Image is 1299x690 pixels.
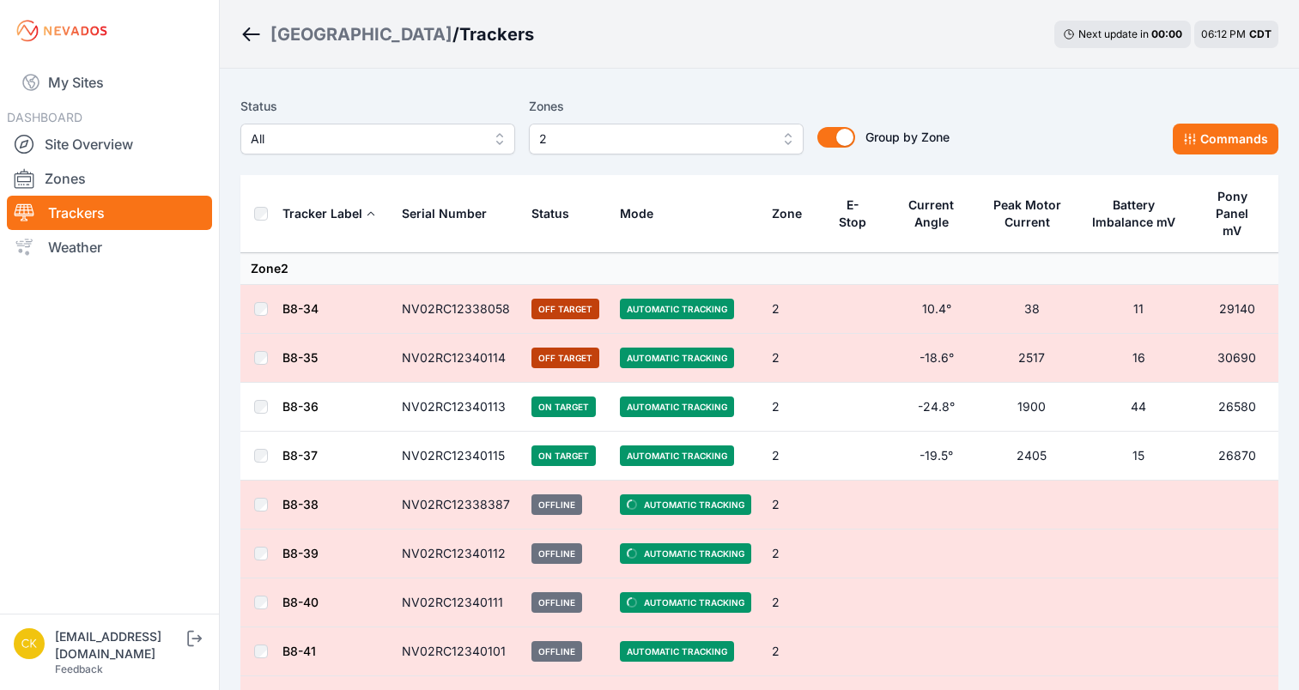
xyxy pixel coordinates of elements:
h3: Trackers [459,22,534,46]
td: 44 [1082,383,1196,432]
td: 38 [981,285,1081,334]
td: 11 [1082,285,1196,334]
button: Serial Number [402,193,501,234]
button: Peak Motor Current [992,185,1071,243]
td: 2 [762,432,826,481]
td: Zone 2 [240,253,1278,285]
td: 2 [762,285,826,334]
label: Zones [529,96,804,117]
td: NV02RC12340111 [392,578,521,627]
td: 1900 [981,383,1081,432]
td: 2 [762,578,826,627]
button: Status [531,193,583,234]
div: Current Angle [901,197,961,231]
button: Zone [772,193,816,234]
td: 2 [762,530,826,578]
td: 2 [762,481,826,530]
div: Battery Imbalance mV [1092,197,1175,231]
div: Mode [620,205,653,222]
a: B8-40 [282,595,319,609]
td: NV02RC12340113 [392,383,521,432]
div: Status [531,205,569,222]
td: 10.4° [891,285,981,334]
span: Automatic Tracking [620,348,734,368]
span: On Target [531,396,596,417]
td: NV02RC12340114 [392,334,521,383]
span: Offline [531,641,582,662]
span: Automatic Tracking [620,592,751,613]
span: Automatic Tracking [620,641,734,662]
div: Tracker Label [282,205,362,222]
a: My Sites [7,62,212,103]
td: NV02RC12340115 [392,432,521,481]
button: All [240,124,515,154]
span: Off Target [531,299,599,319]
td: 2 [762,383,826,432]
button: 2 [529,124,804,154]
td: 2517 [981,334,1081,383]
td: 29140 [1196,285,1278,334]
span: Automatic Tracking [620,396,734,417]
td: 30690 [1196,334,1278,383]
button: Tracker Label [282,193,376,234]
nav: Breadcrumb [240,12,534,57]
span: Automatic Tracking [620,543,751,564]
button: Pony Panel mV [1206,176,1268,251]
td: 15 [1082,432,1196,481]
a: B8-39 [282,546,319,560]
span: / [452,22,459,46]
span: All [251,129,481,149]
span: Offline [531,494,582,515]
a: Feedback [55,663,103,675]
div: Peak Motor Current [992,197,1061,231]
a: Site Overview [7,127,212,161]
span: Automatic Tracking [620,445,734,466]
a: B8-37 [282,448,318,463]
img: Nevados [14,17,110,45]
a: Zones [7,161,212,196]
td: -18.6° [891,334,981,383]
span: On Target [531,445,596,466]
div: Serial Number [402,205,487,222]
td: 26580 [1196,383,1278,432]
td: NV02RC12338387 [392,481,521,530]
td: NV02RC12340112 [392,530,521,578]
a: B8-35 [282,350,318,365]
label: Status [240,96,515,117]
button: Mode [620,193,667,234]
span: 06:12 PM [1201,27,1246,40]
span: Automatic Tracking [620,494,751,515]
button: Battery Imbalance mV [1092,185,1186,243]
a: B8-36 [282,399,319,414]
td: -24.8° [891,383,981,432]
td: 2 [762,627,826,676]
div: [GEOGRAPHIC_DATA] [270,22,452,46]
a: B8-41 [282,644,316,658]
span: DASHBOARD [7,110,82,124]
div: Pony Panel mV [1206,188,1259,239]
span: Offline [531,592,582,613]
button: Commands [1173,124,1278,154]
div: Zone [772,205,802,222]
a: Weather [7,230,212,264]
a: Trackers [7,196,212,230]
td: 16 [1082,334,1196,383]
div: 00 : 00 [1151,27,1182,41]
td: 2405 [981,432,1081,481]
span: Off Target [531,348,599,368]
a: B8-38 [282,497,319,511]
span: Automatic Tracking [620,299,734,319]
div: [EMAIL_ADDRESS][DOMAIN_NAME] [55,628,184,663]
span: Next update in [1078,27,1149,40]
td: NV02RC12340101 [392,627,521,676]
span: 2 [539,129,769,149]
span: Group by Zone [865,130,950,144]
span: Offline [531,543,582,564]
button: E-Stop [836,185,881,243]
span: CDT [1249,27,1272,40]
a: B8-34 [282,301,319,316]
td: 26870 [1196,432,1278,481]
td: NV02RC12338058 [392,285,521,334]
div: E-Stop [836,197,869,231]
td: -19.5° [891,432,981,481]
